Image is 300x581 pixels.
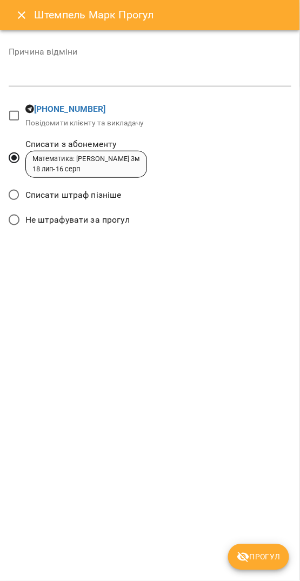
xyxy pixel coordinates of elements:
[35,6,291,23] h6: Штемпель Марк Прогул
[9,48,291,56] label: Причина відміни
[25,118,144,129] p: Повідомити клієнту та викладачу
[237,551,281,564] span: Прогул
[34,104,106,114] a: [PHONE_NUMBER]
[25,189,122,202] span: Списати штраф пізніше
[32,154,140,174] div: Математика: [PERSON_NAME] 3м 18 лип - 16 серп
[25,138,147,151] span: Списати з абонементу
[9,2,35,28] button: Close
[228,544,289,570] button: Прогул
[25,213,130,226] span: Не штрафувати за прогул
